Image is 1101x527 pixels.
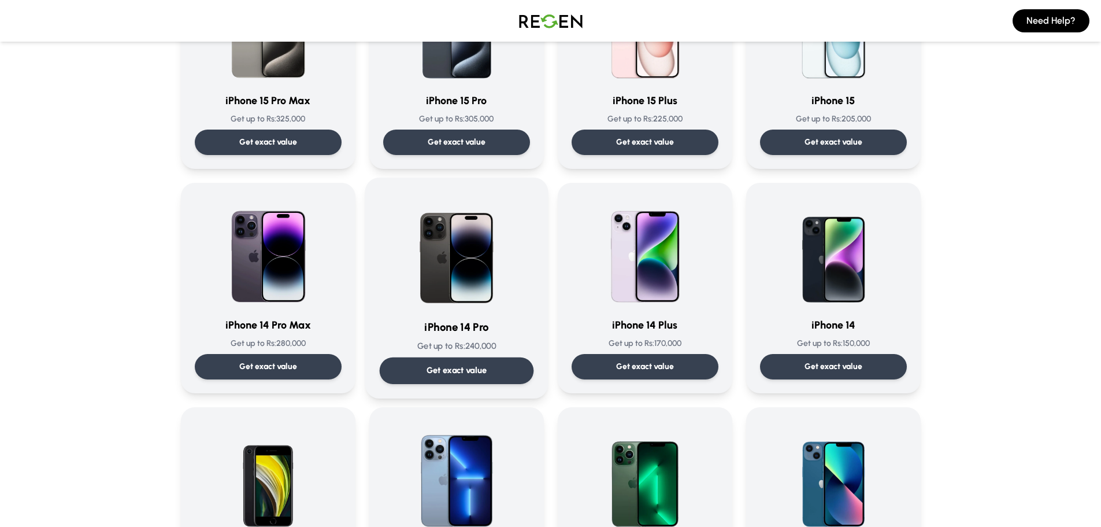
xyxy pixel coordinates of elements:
[379,319,533,336] h3: iPhone 14 Pro
[760,338,907,349] p: Get up to Rs: 150,000
[572,317,718,333] h3: iPhone 14 Plus
[510,5,591,37] img: Logo
[195,317,342,333] h3: iPhone 14 Pro Max
[590,197,700,308] img: iPhone 14 Plus
[572,93,718,109] h3: iPhone 15 Plus
[383,93,530,109] h3: iPhone 15 Pro
[805,137,862,148] p: Get exact value
[572,338,718,349] p: Get up to Rs: 170,000
[778,197,889,308] img: iPhone 14
[572,113,718,125] p: Get up to Rs: 225,000
[195,113,342,125] p: Get up to Rs: 325,000
[805,361,862,373] p: Get exact value
[1013,9,1089,32] button: Need Help?
[239,361,297,373] p: Get exact value
[239,137,297,148] p: Get exact value
[213,197,324,308] img: iPhone 14 Pro Max
[760,93,907,109] h3: iPhone 15
[383,113,530,125] p: Get up to Rs: 305,000
[195,93,342,109] h3: iPhone 15 Pro Max
[760,317,907,333] h3: iPhone 14
[428,137,485,148] p: Get exact value
[760,113,907,125] p: Get up to Rs: 205,000
[398,192,515,309] img: iPhone 14 Pro
[616,137,674,148] p: Get exact value
[379,340,533,352] p: Get up to Rs: 240,000
[616,361,674,373] p: Get exact value
[195,338,342,349] p: Get up to Rs: 280,000
[426,364,487,377] p: Get exact value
